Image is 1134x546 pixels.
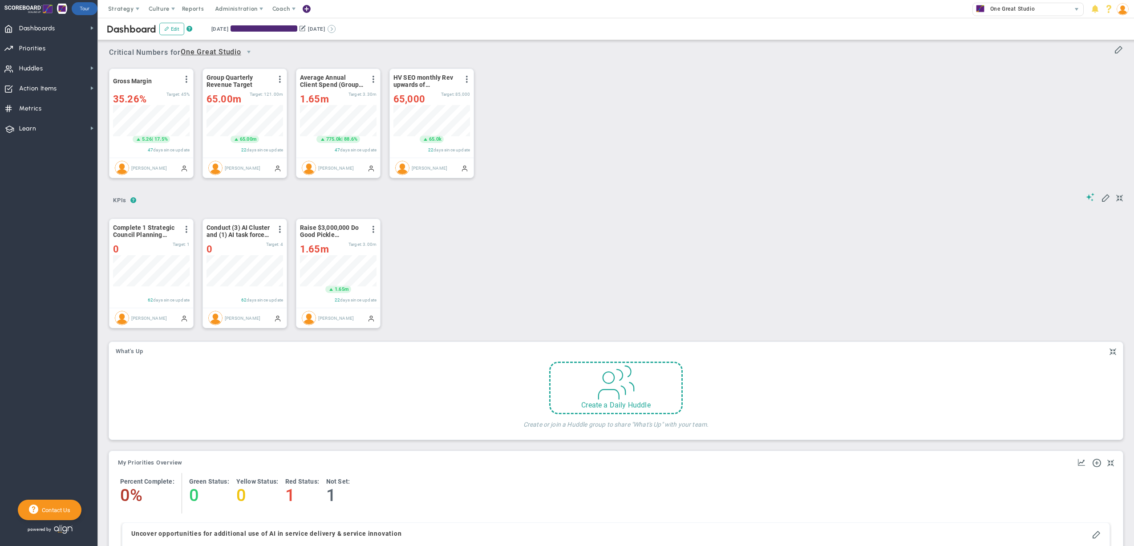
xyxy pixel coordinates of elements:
[207,244,212,255] span: 0
[326,136,341,143] span: 775.0k
[236,485,278,505] h4: 0
[523,414,709,428] h4: Create or join a Huddle group to share "What's Up" with your team.
[153,147,190,152] span: days since update
[19,99,42,118] span: Metrics
[341,136,343,142] span: |
[1070,3,1083,16] span: select
[148,297,153,302] span: 62
[272,5,290,12] span: Coach
[181,164,188,171] span: Manually Updated
[19,19,55,38] span: Dashboards
[363,92,377,97] span: 3,300,000
[153,297,190,302] span: days since update
[302,311,316,325] img: Gina DeLisser
[368,314,375,322] span: Manually Updated
[1114,45,1123,53] span: Edit or Add Critical Numbers
[109,45,259,61] span: Critical Numbers for
[335,147,340,152] span: 47
[108,5,134,12] span: Strategy
[152,136,153,142] span: |
[348,242,362,247] span: Target:
[441,92,454,97] span: Target:
[131,165,167,170] span: [PERSON_NAME]
[211,25,228,33] div: [DATE]
[109,193,130,208] span: KPIs
[225,315,260,320] span: [PERSON_NAME]
[19,59,43,78] span: Huddles
[280,242,283,247] span: 4
[118,460,182,467] button: My Priorities Overview
[208,311,223,325] img: Gina DeLisser
[120,485,130,505] h4: 0
[274,164,281,171] span: Manually Updated
[433,147,470,152] span: days since update
[551,401,681,409] div: Create a Daily Huddle
[300,94,329,105] span: 1,650,000
[393,74,458,88] span: HV SEO monthly Rev upwards of USD120k/month
[1117,3,1129,15] img: 206521.Person.photo
[461,164,468,171] span: Manually Updated
[340,147,377,152] span: days since update
[231,25,297,32] div: Past Period: 100% complete 90 days in the Period.
[115,311,129,325] img: Gina DeLisser
[142,136,152,143] span: 5.26
[166,92,180,97] span: Target:
[207,74,271,88] span: Group Quarterly Revenue Target
[38,507,70,513] span: Contact Us
[264,92,283,97] span: 121,000,000
[19,39,46,58] span: Priorities
[318,315,354,320] span: [PERSON_NAME]
[208,161,223,175] img: Djuvane Browne
[266,242,279,247] span: Target:
[241,297,247,302] span: 62
[318,165,354,170] span: [PERSON_NAME]
[115,161,129,175] img: Djuvane Browne
[240,136,257,143] span: 65.00m
[181,92,190,97] span: 45%
[348,92,362,97] span: Target:
[120,477,174,485] h4: Percent Complete:
[308,25,325,33] div: [DATE]
[236,477,278,485] h4: Yellow Status:
[109,193,130,209] button: KPIs
[250,92,263,97] span: Target:
[326,485,350,505] h4: 1
[116,348,143,354] span: What's Up
[19,79,57,98] span: Action Items
[300,244,329,255] span: 1,650,000
[326,477,350,485] h4: Not Set:
[241,45,256,60] span: select
[1086,193,1095,201] span: Suggestions (AI Feature)
[173,242,186,247] span: Target:
[428,147,433,152] span: 22
[113,94,146,105] span: 35.26%
[189,477,229,485] h4: Green Status:
[131,530,402,538] h4: Uncover opportunities for additional use of AI in service delivery & service innovation
[241,147,247,152] span: 22
[328,25,336,33] button: Go to next period
[189,485,229,505] h4: 0
[363,242,377,247] span: 3,000,000
[986,3,1035,15] span: One Great Studio
[395,161,409,175] img: Djuvane Browne
[181,314,188,322] span: Manually Updated
[300,74,364,88] span: Average Annual Client Spend (Group) 3.3M
[302,161,316,175] img: Laurian Evelyn
[340,297,377,302] span: days since update
[207,94,241,105] span: 65,000,000
[159,23,184,35] button: Edit
[113,77,152,85] span: Gross Margin
[975,3,986,14] img: 33246.Company.photo
[19,119,36,138] span: Learn
[148,147,153,152] span: 47
[207,224,271,238] span: Conduct (3) AI Cluster and (1) AI task force meeting
[393,94,425,105] span: 65,000
[187,242,190,247] span: 1
[149,5,170,12] span: Culture
[1101,193,1110,202] span: Edit My KPIs
[335,286,349,293] span: 1.65m
[455,92,470,97] span: 85,000
[429,136,441,143] span: 65.0k
[225,165,260,170] span: [PERSON_NAME]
